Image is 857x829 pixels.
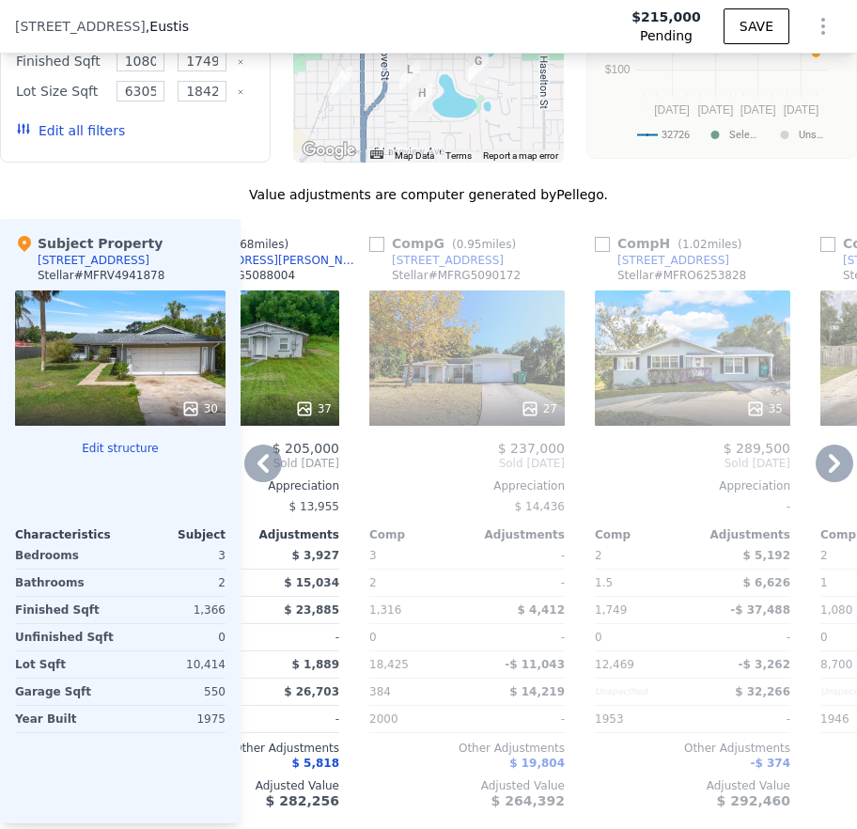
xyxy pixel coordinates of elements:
button: Keyboard shortcuts [370,150,383,159]
div: - [471,542,565,569]
text: Sele… [729,129,756,141]
span: $ 289,500 [724,441,790,456]
span: $ 23,885 [284,603,339,617]
button: Map Data [395,149,434,163]
div: Other Adjustments [144,741,339,756]
a: Terms [445,150,472,161]
div: Adjusted Value [369,778,565,793]
div: Bedrooms [15,542,117,569]
div: Appreciation [595,478,790,493]
a: [STREET_ADDRESS][PERSON_NAME] [144,253,362,268]
div: 10,414 [124,651,226,678]
span: 1.02 [682,238,708,251]
text: [DATE] [698,103,734,117]
div: Lot Size Sqft [16,78,106,104]
div: 1953 [595,706,689,732]
span: $ 6,626 [743,576,790,589]
span: -$ 37,488 [730,603,790,617]
span: 0 [595,631,602,644]
text: $100 [605,63,631,76]
span: $ 19,804 [509,757,565,770]
div: 35 [746,399,783,418]
span: $ 205,000 [273,441,339,456]
span: $ 1,889 [292,658,339,671]
div: 2 [124,570,226,596]
div: 550 [124,679,226,705]
a: [STREET_ADDRESS] [595,253,729,268]
span: $ 4,412 [518,603,565,617]
div: 0 [124,624,226,650]
a: [STREET_ADDRESS] [369,253,504,268]
div: Bathrooms [15,570,117,596]
div: Finished Sqft [16,48,106,74]
div: - [471,570,565,596]
button: Edit all filters [16,121,125,140]
span: -$ 3,262 [739,658,790,671]
span: 0.95 [457,238,482,251]
span: 0 [369,631,377,644]
span: ( miles) [670,238,749,251]
div: Lot Sqft [15,651,117,678]
button: SAVE [724,8,789,44]
text: [DATE] [654,103,690,117]
span: 0.68 [229,238,255,251]
span: 0 [820,631,828,644]
div: 504 Osceola Ave [412,84,432,116]
button: Edit structure [15,441,226,456]
button: Clear [237,88,244,96]
span: -$ 374 [750,757,790,770]
text: [DATE] [784,103,819,117]
span: 384 [369,685,391,698]
span: $ 264,392 [491,793,565,808]
div: [STREET_ADDRESS] [392,253,504,268]
button: Clear [237,58,244,66]
div: Unspecified [595,679,689,705]
div: Subject [120,527,226,542]
div: Subject Property [15,234,163,253]
span: 2 [595,549,602,562]
span: $ 26,703 [284,685,339,698]
div: 1975 [124,706,226,732]
div: - [245,706,339,732]
div: Comp H [595,234,749,253]
span: -$ 11,043 [505,658,565,671]
div: Adjusted Value [595,778,790,793]
span: $ 14,219 [509,685,565,698]
span: 8,700 [820,658,852,671]
div: 595 S Morningside Dr [468,52,489,84]
span: $ 5,818 [292,757,339,770]
span: ( miles) [217,238,296,251]
div: Characteristics [15,527,120,542]
span: $ 282,256 [266,793,339,808]
span: Sold [DATE] [595,456,790,471]
span: [STREET_ADDRESS] [15,17,146,36]
div: Garage Sqft [15,679,117,705]
div: - [471,624,565,650]
div: Appreciation [369,478,565,493]
div: Adjustments [242,527,339,542]
div: Adjusted Value [144,778,339,793]
span: 12,469 [595,658,634,671]
div: 623 S Center St [399,60,420,92]
div: - [595,493,790,520]
div: 30 [181,399,218,418]
span: 18,425 [369,658,409,671]
span: $ 5,192 [743,549,790,562]
span: $ 292,460 [717,793,790,808]
div: Other Adjustments [595,741,790,756]
div: 37 [295,399,332,418]
span: ( miles) [444,238,523,251]
div: Adjustments [693,527,790,542]
div: Stellar # MFRO6253828 [617,268,746,283]
div: 701 Titcomb St [332,66,352,98]
span: $ 237,000 [498,441,565,456]
button: Show Options [804,8,842,45]
div: Other Adjustments [369,741,565,756]
span: 2 [820,549,828,562]
div: - [696,624,790,650]
div: 1,366 [124,597,226,623]
span: $215,000 [631,8,701,26]
span: 1,749 [595,603,627,617]
span: 1,080 [820,603,852,617]
div: 27 [521,399,557,418]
